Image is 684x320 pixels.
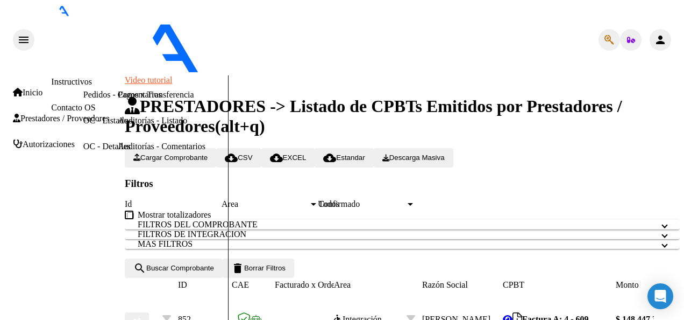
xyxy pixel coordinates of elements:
span: Razón Social [422,280,468,289]
span: Facturado x Orden De [275,280,352,289]
span: - [PERSON_NAME] [PERSON_NAME] [322,66,466,75]
span: CPBT [503,280,524,289]
datatable-header-cell: Monto [616,278,680,292]
button: Descarga Masiva [374,148,453,168]
img: Logo SAAS [34,16,289,73]
span: CAE [232,280,249,289]
mat-expansion-panel-header: MAS FILTROS [125,239,680,249]
span: EXCEL [270,154,307,162]
mat-panel-title: FILTROS DEL COMPROBANTE [138,220,654,229]
span: Estandar [323,154,365,162]
span: Area [222,199,309,209]
button: Borrar Filtros [223,259,294,278]
span: PRESTADORES -> Listado de CPBTs Emitidos por Prestadores / Proveedores [125,96,622,136]
mat-panel-title: FILTROS DE INTEGRACION [138,229,654,239]
app-download-masive: Descarga masiva de comprobantes (adjuntos) [374,152,453,162]
a: Instructivos [51,77,92,86]
a: Contacto OS [51,103,95,112]
a: Autorizaciones [13,140,75,149]
h3: Filtros [125,178,680,190]
datatable-header-cell: Area [334,278,407,292]
i: Descargar documento [512,319,522,319]
a: Pedidos - Comentarios [83,90,162,99]
datatable-header-cell: Razón Social [422,278,503,292]
mat-expansion-panel-header: FILTROS DE INTEGRACION [125,229,680,239]
span: CSV [225,154,252,162]
span: Descarga Masiva [382,154,445,162]
a: OC - Listado [83,116,129,125]
mat-panel-title: MAS FILTROS [138,239,654,249]
span: Monto [616,280,639,289]
datatable-header-cell: Facturado x Orden De [275,278,334,292]
a: Prestadores / Proveedores [13,114,109,123]
span: Area [334,280,351,289]
mat-icon: menu [17,33,30,46]
mat-icon: person [654,33,667,46]
button: Estandar [315,148,373,168]
button: EXCEL [261,148,315,168]
span: - aleman [289,66,322,75]
mat-icon: delete [231,262,244,275]
button: CSV [216,148,261,168]
mat-icon: cloud_download [323,151,336,164]
mat-icon: cloud_download [270,151,283,164]
mat-expansion-panel-header: FILTROS DEL COMPROBANTE [125,220,680,229]
a: Pagos x Transferencia [118,90,194,99]
mat-icon: cloud_download [225,151,238,164]
datatable-header-cell: CPBT [503,278,616,292]
a: OC - Detalles [83,142,131,151]
span: Borrar Filtros [231,264,286,272]
span: (alt+q) [215,116,265,136]
a: Inicio [13,88,42,98]
datatable-header-cell: CAE [232,278,275,292]
div: Open Intercom Messenger [647,283,673,309]
span: Todos [318,199,339,208]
